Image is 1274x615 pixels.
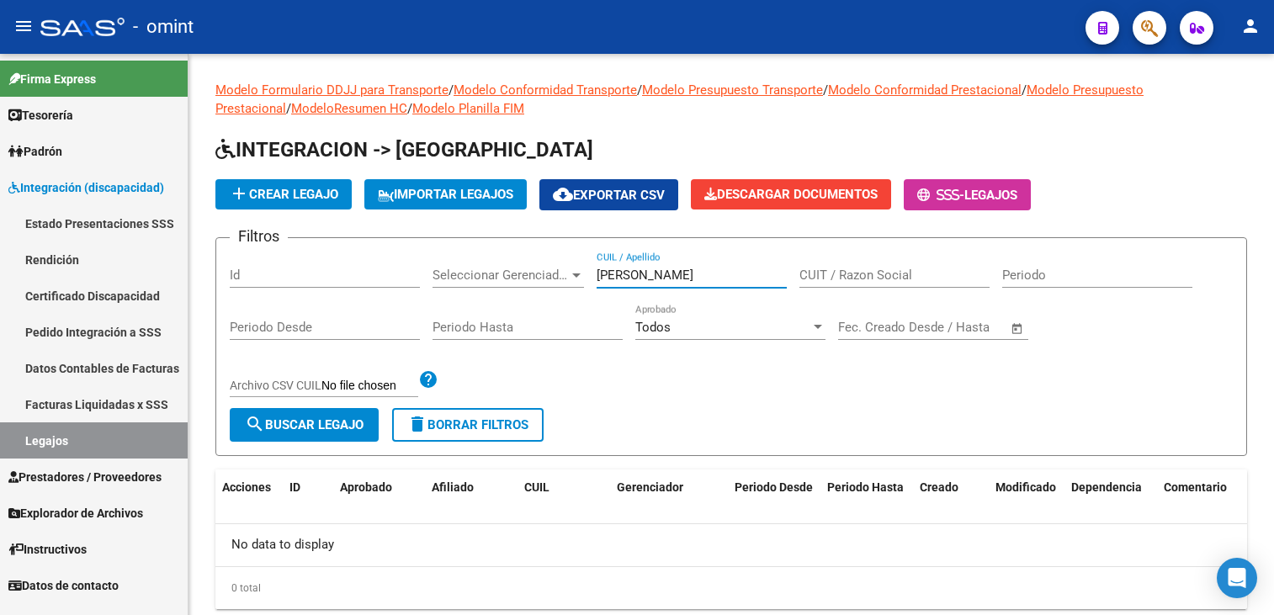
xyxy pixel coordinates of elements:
[553,184,573,204] mat-icon: cloud_download
[820,469,913,525] datatable-header-cell: Periodo Hasta
[904,179,1031,210] button: -Legajos
[704,187,878,202] span: Descargar Documentos
[321,379,418,394] input: Archivo CSV CUIL
[230,408,379,442] button: Buscar Legajo
[8,504,143,522] span: Explorador de Archivos
[691,179,891,209] button: Descargar Documentos
[433,268,569,283] span: Seleccionar Gerenciador
[8,178,164,197] span: Integración (discapacidad)
[229,187,338,202] span: Crear Legajo
[1008,319,1027,338] button: Open calendar
[553,188,665,203] span: Exportar CSV
[610,469,728,525] datatable-header-cell: Gerenciador
[518,469,610,525] datatable-header-cell: CUIL
[728,469,820,525] datatable-header-cell: Periodo Desde
[8,576,119,595] span: Datos de contacto
[1071,480,1142,494] span: Dependencia
[222,480,271,494] span: Acciones
[245,417,364,432] span: Buscar Legajo
[412,101,524,116] a: Modelo Planilla FIM
[13,16,34,36] mat-icon: menu
[827,480,904,494] span: Periodo Hasta
[1164,480,1227,494] span: Comentario
[8,540,87,559] span: Instructivos
[378,187,513,202] span: IMPORTAR LEGAJOS
[215,82,449,98] a: Modelo Formulario DDJJ para Transporte
[133,8,194,45] span: - omint
[642,82,823,98] a: Modelo Presupuesto Transporte
[340,480,392,494] span: Aprobado
[838,320,893,335] input: Start date
[245,414,265,434] mat-icon: search
[432,480,474,494] span: Afiliado
[920,480,958,494] span: Creado
[230,379,321,392] span: Archivo CSV CUIL
[989,469,1064,525] datatable-header-cell: Modificado
[283,469,333,525] datatable-header-cell: ID
[539,179,678,210] button: Exportar CSV
[1240,16,1261,36] mat-icon: person
[635,320,671,335] span: Todos
[524,480,549,494] span: CUIL
[215,524,1247,566] div: No data to display
[289,480,300,494] span: ID
[215,179,352,209] button: Crear Legajo
[617,480,683,494] span: Gerenciador
[735,480,813,494] span: Periodo Desde
[8,106,73,125] span: Tesorería
[828,82,1022,98] a: Modelo Conformidad Prestacional
[908,320,990,335] input: End date
[333,469,401,525] datatable-header-cell: Aprobado
[291,101,407,116] a: ModeloResumen HC
[229,183,249,204] mat-icon: add
[8,468,162,486] span: Prestadores / Proveedores
[215,81,1247,609] div: / / / / / /
[8,70,96,88] span: Firma Express
[215,138,593,162] span: INTEGRACION -> [GEOGRAPHIC_DATA]
[913,469,989,525] datatable-header-cell: Creado
[418,369,438,390] mat-icon: help
[364,179,527,209] button: IMPORTAR LEGAJOS
[392,408,544,442] button: Borrar Filtros
[1217,558,1257,598] div: Open Intercom Messenger
[964,188,1017,203] span: Legajos
[8,142,62,161] span: Padrón
[1064,469,1157,525] datatable-header-cell: Dependencia
[1157,469,1258,525] datatable-header-cell: Comentario
[995,480,1056,494] span: Modificado
[215,469,283,525] datatable-header-cell: Acciones
[407,417,528,432] span: Borrar Filtros
[230,225,288,248] h3: Filtros
[407,414,427,434] mat-icon: delete
[215,567,1247,609] div: 0 total
[425,469,518,525] datatable-header-cell: Afiliado
[454,82,637,98] a: Modelo Conformidad Transporte
[917,188,964,203] span: -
